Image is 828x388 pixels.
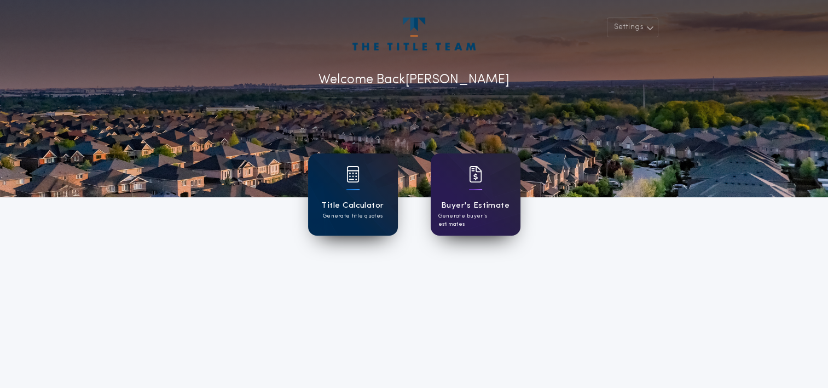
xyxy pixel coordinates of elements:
p: Welcome Back [PERSON_NAME] [319,70,509,90]
h1: Title Calculator [321,199,384,212]
a: card iconBuyer's EstimateGenerate buyer's estimates [431,153,520,236]
img: card icon [346,166,360,182]
a: card iconTitle CalculatorGenerate title quotes [308,153,398,236]
h1: Buyer's Estimate [441,199,509,212]
img: account-logo [352,18,475,50]
p: Generate title quotes [323,212,383,220]
button: Settings [607,18,658,37]
img: card icon [469,166,482,182]
p: Generate buyer's estimates [438,212,513,229]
